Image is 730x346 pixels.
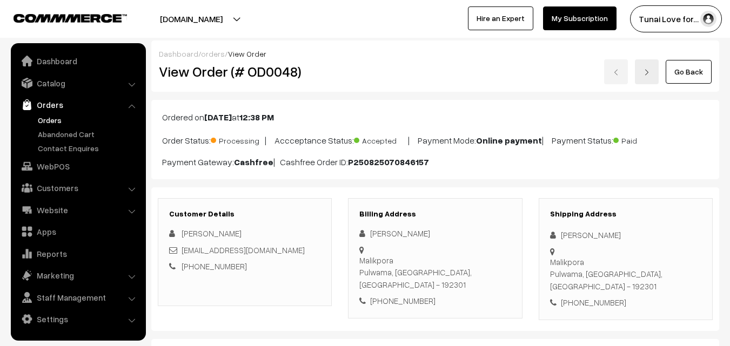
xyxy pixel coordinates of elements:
b: Online payment [476,135,542,146]
a: [PHONE_NUMBER] [182,261,247,271]
a: Abandoned Cart [35,128,142,140]
a: Marketing [14,266,142,285]
div: Malikpora Pulwama, [GEOGRAPHIC_DATA], [GEOGRAPHIC_DATA] - 192301 [550,256,701,293]
h3: Customer Details [169,209,320,219]
a: Orders [14,95,142,114]
img: right-arrow.png [644,69,650,76]
div: [PHONE_NUMBER] [359,295,511,307]
span: [PERSON_NAME] [182,228,242,238]
div: [PERSON_NAME] [550,229,701,241]
h2: View Order (# OD0048) [159,63,332,80]
a: Website [14,200,142,220]
h3: Shipping Address [550,209,701,219]
p: Payment Gateway: | Cashfree Order ID: [162,155,708,168]
p: Order Status: | Accceptance Status: | Payment Mode: | Payment Status: [162,132,708,147]
b: 12:38 PM [239,112,274,123]
a: COMMMERCE [14,11,108,24]
div: [PERSON_NAME] [359,227,511,240]
a: Catalog [14,73,142,93]
div: Malikpora Pulwama, [GEOGRAPHIC_DATA], [GEOGRAPHIC_DATA] - 192301 [359,254,511,291]
a: Dashboard [14,51,142,71]
a: Settings [14,309,142,329]
a: Reports [14,244,142,263]
a: Go Back [666,60,712,84]
b: P250825070846157 [348,157,429,167]
div: [PHONE_NUMBER] [550,296,701,309]
a: Customers [14,178,142,198]
b: [DATE] [204,112,232,123]
span: Accepted [354,132,408,146]
a: Staff Management [14,288,142,307]
a: Orders [35,114,142,126]
a: Dashboard [159,49,198,58]
p: Ordered on at [162,111,708,124]
img: user [700,11,716,27]
a: My Subscription [543,6,617,30]
span: View Order [228,49,266,58]
a: Contact Enquires [35,143,142,154]
a: orders [201,49,225,58]
img: COMMMERCE [14,14,127,22]
button: Tunai Love for… [630,5,722,32]
a: Hire an Expert [468,6,533,30]
span: Processing [211,132,265,146]
h3: Billing Address [359,209,511,219]
a: WebPOS [14,157,142,176]
b: Cashfree [234,157,273,167]
div: / / [159,48,712,59]
a: Apps [14,222,142,241]
button: [DOMAIN_NAME] [122,5,260,32]
a: [EMAIL_ADDRESS][DOMAIN_NAME] [182,245,305,255]
span: Paid [613,132,667,146]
